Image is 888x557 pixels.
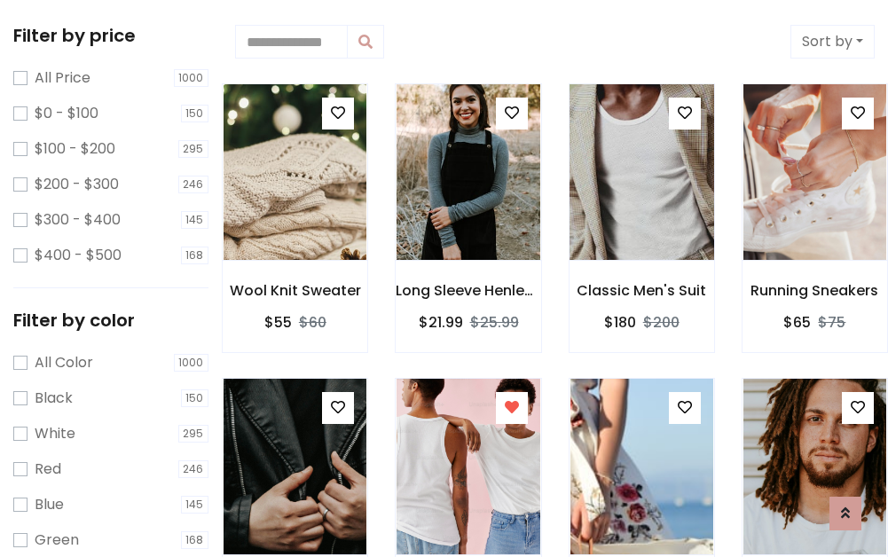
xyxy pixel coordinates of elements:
h5: Filter by color [13,310,208,331]
label: Black [35,388,73,409]
span: 145 [181,496,209,514]
del: $75 [818,312,845,333]
label: Green [35,530,79,551]
h6: $65 [783,314,811,331]
span: 295 [178,140,209,158]
h6: $180 [604,314,636,331]
h6: $21.99 [419,314,463,331]
label: All Color [35,352,93,373]
span: 1000 [174,354,209,372]
h6: $55 [264,314,292,331]
label: $400 - $500 [35,245,122,266]
span: 168 [181,531,209,549]
span: 168 [181,247,209,264]
label: $100 - $200 [35,138,115,160]
label: $0 - $100 [35,103,98,124]
del: $200 [643,312,680,333]
span: 150 [181,389,209,407]
span: 145 [181,211,209,229]
span: 150 [181,105,209,122]
button: Sort by [790,25,875,59]
h6: Wool Knit Sweater [223,282,367,299]
label: White [35,423,75,444]
h6: Classic Men's Suit [570,282,714,299]
del: $25.99 [470,312,519,333]
span: 1000 [174,69,209,87]
span: 246 [178,176,209,193]
h6: Long Sleeve Henley T-Shirt [396,282,540,299]
span: 295 [178,425,209,443]
h5: Filter by price [13,25,208,46]
span: 246 [178,460,209,478]
del: $60 [299,312,326,333]
label: Blue [35,494,64,515]
label: $300 - $400 [35,209,121,231]
h6: Running Sneakers [743,282,887,299]
label: All Price [35,67,90,89]
label: $200 - $300 [35,174,119,195]
label: Red [35,459,61,480]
